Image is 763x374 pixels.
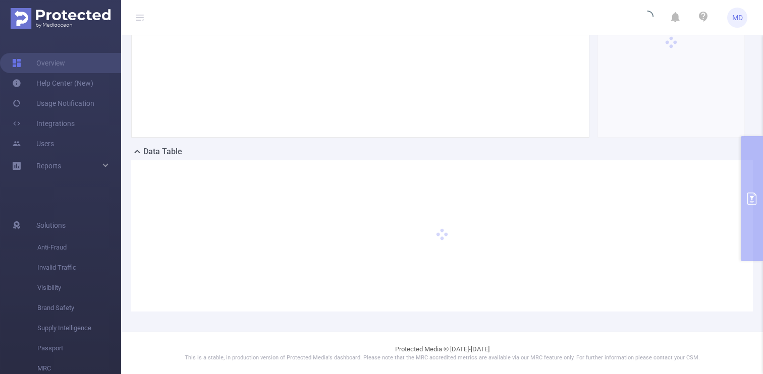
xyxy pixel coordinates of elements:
[36,162,61,170] span: Reports
[12,134,54,154] a: Users
[36,156,61,176] a: Reports
[12,53,65,73] a: Overview
[37,237,121,258] span: Anti-Fraud
[11,8,111,29] img: Protected Media
[12,93,94,113] a: Usage Notification
[146,354,738,362] p: This is a stable, in production version of Protected Media's dashboard. Please note that the MRC ...
[12,73,93,93] a: Help Center (New)
[143,146,182,158] h2: Data Table
[732,8,743,28] span: MD
[37,258,121,278] span: Invalid Traffic
[37,278,121,298] span: Visibility
[37,338,121,358] span: Passport
[36,215,66,235] span: Solutions
[641,11,653,25] i: icon: loading
[37,298,121,318] span: Brand Safety
[12,113,75,134] a: Integrations
[37,318,121,338] span: Supply Intelligence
